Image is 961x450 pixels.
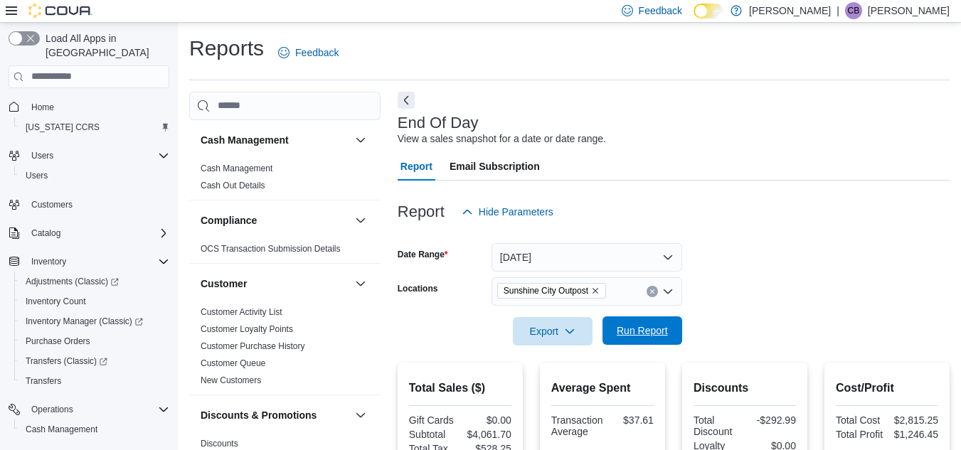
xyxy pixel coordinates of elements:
[31,404,73,415] span: Operations
[3,194,175,215] button: Customers
[26,253,72,270] button: Inventory
[189,304,381,395] div: Customer
[492,243,682,272] button: [DATE]
[20,293,169,310] span: Inventory Count
[26,424,97,435] span: Cash Management
[20,293,92,310] a: Inventory Count
[749,2,831,19] p: [PERSON_NAME]
[31,150,53,161] span: Users
[201,358,265,369] span: Customer Queue
[201,243,341,255] span: OCS Transaction Submission Details
[20,119,105,136] a: [US_STATE] CCRS
[28,4,92,18] img: Cova
[201,213,257,227] h3: Compliance
[3,252,175,272] button: Inventory
[26,122,100,133] span: [US_STATE] CCRS
[201,277,247,291] h3: Customer
[20,373,67,390] a: Transfers
[26,98,169,116] span: Home
[20,333,96,350] a: Purchase Orders
[504,284,588,298] span: Sunshine City Outpost
[20,273,124,290] a: Adjustments (Classic)
[398,92,415,109] button: Next
[201,438,238,449] span: Discounts
[662,286,674,297] button: Open list of options
[20,167,169,184] span: Users
[20,313,169,330] span: Inventory Manager (Classic)
[20,167,53,184] a: Users
[26,355,107,367] span: Transfers (Classic)
[26,196,78,213] a: Customers
[3,97,175,117] button: Home
[398,114,479,132] h3: End Of Day
[20,273,169,290] span: Adjustments (Classic)
[201,277,349,291] button: Customer
[450,152,540,181] span: Email Subscription
[694,414,742,437] div: Total Discount
[14,371,175,391] button: Transfers
[201,133,349,147] button: Cash Management
[189,160,381,200] div: Cash Management
[409,429,457,440] div: Subtotal
[14,166,175,186] button: Users
[201,164,272,173] a: Cash Management
[463,414,511,426] div: $0.00
[201,375,261,386] span: New Customers
[26,401,169,418] span: Operations
[20,421,103,438] a: Cash Management
[31,199,73,210] span: Customers
[845,2,862,19] div: Casey Bennett
[201,375,261,385] a: New Customers
[14,419,175,439] button: Cash Management
[201,408,317,422] h3: Discounts & Promotions
[20,373,169,390] span: Transfers
[31,256,66,267] span: Inventory
[31,102,54,113] span: Home
[837,2,839,19] p: |
[201,439,238,449] a: Discounts
[201,408,349,422] button: Discounts & Promotions
[189,34,264,63] h1: Reports
[201,341,305,351] a: Customer Purchase History
[26,296,86,307] span: Inventory Count
[26,276,119,287] span: Adjustments (Classic)
[201,181,265,191] a: Cash Out Details
[14,117,175,137] button: [US_STATE] CCRS
[694,4,723,18] input: Dark Mode
[409,380,511,397] h2: Total Sales ($)
[400,152,432,181] span: Report
[26,147,169,164] span: Users
[26,375,61,387] span: Transfers
[591,286,600,295] button: Remove Sunshine City Outpost from selection in this group
[189,240,381,263] div: Compliance
[20,333,169,350] span: Purchase Orders
[890,429,938,440] div: $1,246.45
[647,286,658,297] button: Clear input
[836,380,938,397] h2: Cost/Profit
[352,407,369,424] button: Discounts & Promotions
[26,401,79,418] button: Operations
[398,249,448,260] label: Date Range
[20,353,169,370] span: Transfers (Classic)
[295,45,339,60] span: Feedback
[201,163,272,174] span: Cash Management
[201,306,282,318] span: Customer Activity List
[14,291,175,311] button: Inventory Count
[3,400,175,419] button: Operations
[201,244,341,254] a: OCS Transaction Submission Details
[3,223,175,243] button: Catalog
[694,18,694,19] span: Dark Mode
[398,203,445,220] h3: Report
[26,147,59,164] button: Users
[694,380,796,397] h2: Discounts
[26,253,169,270] span: Inventory
[836,414,884,426] div: Total Cost
[521,317,584,345] span: Export
[201,213,349,227] button: Compliance
[26,170,48,181] span: Users
[20,119,169,136] span: Washington CCRS
[479,205,553,219] span: Hide Parameters
[352,275,369,292] button: Customer
[201,341,305,352] span: Customer Purchase History
[551,380,654,397] h2: Average Spent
